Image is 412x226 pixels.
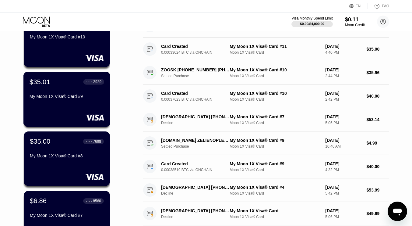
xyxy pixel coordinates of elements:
div: Card Created [161,44,230,49]
div: 2929 [93,80,101,84]
div: $40.00 [367,164,389,169]
div: My Moon 1X Visa® Card #4 [230,185,320,190]
div: Visa Monthly Spend Limit$0.00/$4,000.00 [291,16,333,27]
div: $35.01● ● ● ●2929My Moon 1X Visa® Card #9 [24,72,110,127]
div: 0.00038519 BTC via ONCHAIN [161,168,234,172]
div: Card Created0.00038519 BTC via ONCHAINMy Moon 1X Visa® Card #9Moon 1X Visa® Card[DATE]4:32 PM$40.00 [143,155,389,178]
div: [DATE] [325,67,361,72]
div: Moon 1X Visa® Card [230,97,320,102]
div: $49.99 [367,211,389,216]
div: 8560 [93,199,101,203]
div: My Moon 1X Visa® Card #9 [30,94,104,99]
div: EN [349,3,368,9]
div: Card Created0.00037623 BTC via ONCHAINMy Moon 1X Visa® Card #10Moon 1X Visa® Card[DATE]2:42 PM$40.00 [143,84,389,108]
div: $40.00● ● ● ●8135My Moon 1X Visa® Card #10 [24,13,110,67]
div: Moon 1X Visa® Card [230,144,320,149]
div: 2:42 PM [325,97,361,102]
div: [DATE] [325,114,361,119]
div: My Moon 1X Visa® Card #8 [30,153,104,158]
div: [DEMOGRAPHIC_DATA] [PHONE_NUMBER] US [161,208,230,213]
div: Settled Purchase [161,144,234,149]
div: 10:40 AM [325,144,361,149]
div: ● ● ● ● [86,141,92,142]
div: [DEMOGRAPHIC_DATA] [PHONE_NUMBER] US [161,114,230,119]
div: 0.00037623 BTC via ONCHAIN [161,97,234,102]
div: $35.00● ● ● ●7698My Moon 1X Visa® Card #8 [24,131,110,186]
div: Moon 1X Visa® Card [230,74,320,78]
div: ● ● ● ● [86,200,92,202]
div: 4:40 PM [325,50,361,55]
div: My Moon 1X Visa® Card [230,208,320,213]
div: 0.00033024 BTC via ONCHAIN [161,50,234,55]
div: ZOOSK [PHONE_NUMBER] [PHONE_NUMBER] USSettled PurchaseMy Moon 1X Visa® Card #10Moon 1X Visa® Card... [143,61,389,84]
div: Card Created0.00033024 BTC via ONCHAINMy Moon 1X Visa® Card #11Moon 1X Visa® Card[DATE]4:40 PM$35.00 [143,38,389,61]
div: Moon Credit [345,23,365,27]
div: EN [356,4,361,8]
div: Decline [161,121,234,125]
div: $0.00 / $4,000.00 [300,22,324,26]
div: [DATE] [325,208,361,213]
div: My Moon 1X Visa® Card #11 [230,44,320,49]
div: My Moon 1X Visa® Card #10 [230,91,320,96]
div: [DEMOGRAPHIC_DATA] [PHONE_NUMBER] USDeclineMy Moon 1X Visa® Card #4Moon 1X Visa® Card[DATE]5:42 P... [143,178,389,202]
div: Moon 1X Visa® Card [230,50,320,55]
div: [DATE] [325,138,361,143]
div: 5:05 PM [325,121,361,125]
div: My Moon 1X Visa® Card #10 [30,34,104,39]
div: $35.00 [367,47,389,52]
div: Moon 1X Visa® Card [230,191,320,196]
div: $53.14 [367,117,389,122]
div: $6.86 [30,197,47,205]
div: ● ● ● ● [86,81,92,83]
div: Decline [161,191,234,196]
div: 5:42 PM [325,191,361,196]
div: Settled Purchase [161,74,234,78]
div: Moon 1X Visa® Card [230,121,320,125]
div: Visa Monthly Spend Limit [291,16,333,20]
div: My Moon 1X Visa® Card #9 [230,138,320,143]
div: [DATE] [325,161,361,166]
div: $35.00 [30,138,50,145]
div: Decline [161,215,234,219]
div: ZOOSK [PHONE_NUMBER] [PHONE_NUMBER] US [161,67,230,72]
div: $0.11 [345,16,365,23]
div: My Moon 1X Visa® Card #9 [230,161,320,166]
div: $0.11Moon Credit [345,16,365,27]
div: [DATE] [325,185,361,190]
div: My Moon 1X Visa® Card #10 [230,67,320,72]
div: [DATE] [325,91,361,96]
div: [DEMOGRAPHIC_DATA] [PHONE_NUMBER] USDeclineMy Moon 1X Visa® CardMoon 1X Visa® Card[DATE]5:06 PM$4... [143,202,389,225]
div: [DEMOGRAPHIC_DATA] [PHONE_NUMBER] US [161,185,230,190]
div: $53.99 [367,188,389,192]
div: My Moon 1X Visa® Card #7 [230,114,320,119]
div: [DEMOGRAPHIC_DATA] [PHONE_NUMBER] USDeclineMy Moon 1X Visa® Card #7Moon 1X Visa® Card[DATE]5:05 P... [143,108,389,131]
div: $4.99 [367,141,389,145]
div: $35.96 [367,70,389,75]
div: $40.00 [367,94,389,99]
div: Card Created [161,161,230,166]
div: [DATE] [325,44,361,49]
div: $35.01 [30,78,50,86]
div: Moon 1X Visa® Card [230,168,320,172]
div: Moon 1X Visa® Card [230,215,320,219]
div: My Moon 1X Visa® Card #7 [30,213,104,218]
div: [DOMAIN_NAME] ZELIENOPLE USSettled PurchaseMy Moon 1X Visa® Card #9Moon 1X Visa® Card[DATE]10:40 ... [143,131,389,155]
div: FAQ [368,3,389,9]
div: 4:32 PM [325,168,361,172]
div: FAQ [382,4,389,8]
div: 5:06 PM [325,215,361,219]
div: 7698 [93,139,101,144]
div: [DOMAIN_NAME] ZELIENOPLE US [161,138,230,143]
div: 2:44 PM [325,74,361,78]
div: Card Created [161,91,230,96]
iframe: Button to launch messaging window [388,202,407,221]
